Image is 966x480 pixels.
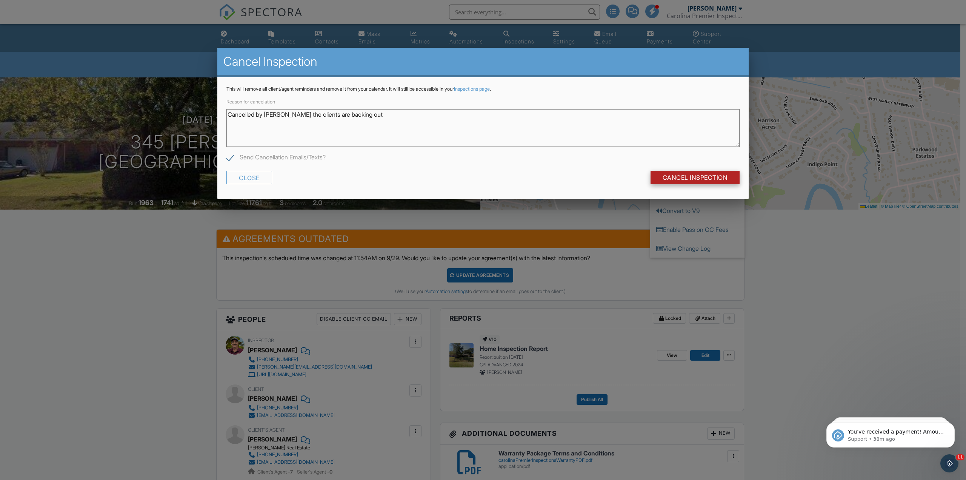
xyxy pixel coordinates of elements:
[226,86,740,92] p: This will remove all client/agent reminders and remove it from your calendar. It will still be ac...
[33,29,130,36] p: Message from Support, sent 38m ago
[956,454,964,460] span: 11
[815,407,966,460] iframe: Intercom notifications message
[33,22,129,118] span: You've received a payment! Amount $555.00 Fee $15.56 Net $539.44 Transaction # pi_3SCklSK7snlDGpR...
[226,171,272,184] div: Close
[223,54,743,69] h2: Cancel Inspection
[454,86,490,92] a: Inspections page
[651,171,740,184] input: Cancel Inspection
[226,154,326,163] label: Send Cancellation Emails/Texts?
[940,454,958,472] iframe: Intercom live chat
[226,99,275,105] label: Reason for cancelation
